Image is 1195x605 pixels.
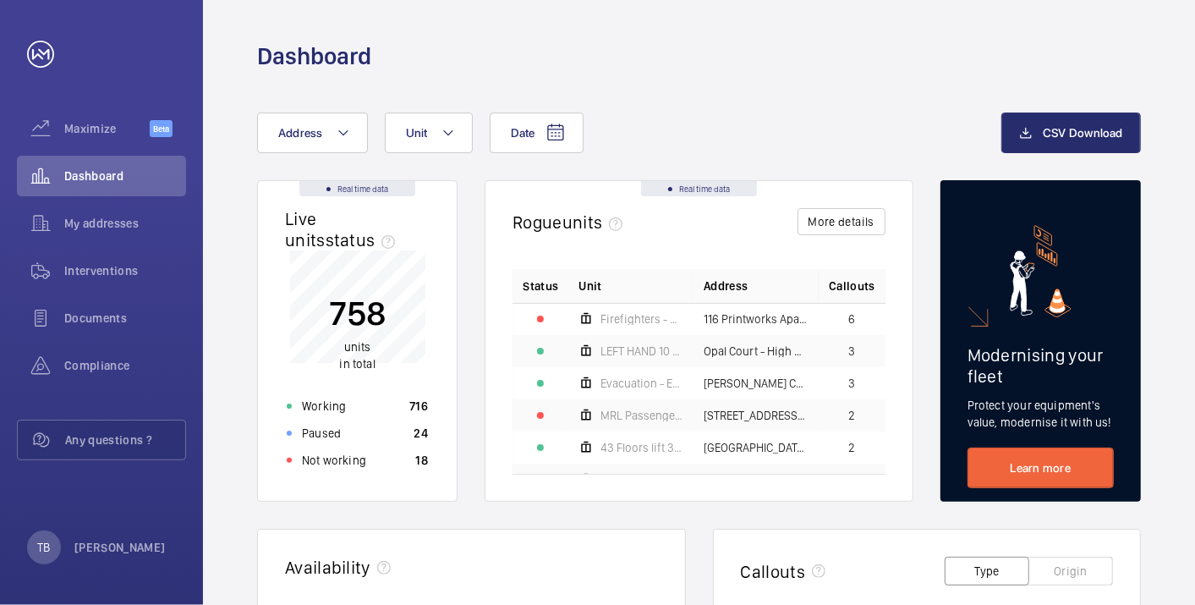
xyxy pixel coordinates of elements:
span: Firefighters - EPL Flats 1-65 No 1 [600,313,683,325]
span: Address [278,126,323,140]
img: marketing-card.svg [1010,225,1072,317]
button: Origin [1028,557,1113,586]
button: Type [945,557,1029,586]
span: 2 [848,410,855,421]
span: 6 [848,313,855,325]
span: Any questions ? [65,432,185,448]
p: TB [37,539,50,556]
span: My addresses [64,215,186,232]
span: 2 [848,442,855,454]
p: Working [302,398,346,415]
span: Interventions [64,262,186,279]
button: Unit [385,113,473,153]
span: Evacuation - EPL Passenger Lift No 2 [600,377,683,389]
span: status [326,229,403,250]
p: 758 [329,293,386,335]
span: Callouts [829,278,875,294]
span: Compliance [64,357,186,374]
div: Real time data [641,181,757,196]
span: Maximize [64,120,150,137]
button: CSV Download [1001,113,1141,153]
span: [PERSON_NAME] Court - High Risk Building - [PERSON_NAME][GEOGRAPHIC_DATA] [704,377,809,389]
span: [STREET_ADDRESS] - [STREET_ADDRESS] [704,410,809,421]
span: [GEOGRAPHIC_DATA] - [GEOGRAPHIC_DATA] [704,442,809,454]
span: 43 Floors lift 3 right hand [600,442,683,454]
span: Documents [64,310,186,327]
h1: Dashboard [257,41,371,72]
span: Dashboard [64,168,186,184]
p: 716 [409,398,428,415]
p: Paused [302,425,341,442]
span: 116 Printworks Apartments Flats 1-65 - High Risk Building - 116 Printworks Apartments Flats 1-65 [704,313,809,325]
button: More details [798,208,885,235]
button: Date [490,113,584,153]
span: Date [511,126,535,140]
p: Not working [302,452,366,469]
h2: Modernising your fleet [968,344,1114,387]
h2: Callouts [741,561,806,582]
p: 18 [416,452,429,469]
div: Real time data [299,181,415,196]
span: Unit [406,126,428,140]
p: Status [523,278,558,294]
span: 3 [848,377,855,389]
span: Beta [150,120,173,137]
p: [PERSON_NAME] [74,539,166,556]
span: Opal Court - High Risk Building - Opal Court [704,345,809,357]
span: Unit [578,278,601,294]
h2: Live units [285,208,402,250]
h2: Rogue [513,212,629,233]
span: units [562,212,630,233]
span: LEFT HAND 10 Floors Machine Roomless [600,345,683,357]
h2: Availability [285,557,370,578]
a: Learn more [968,448,1114,488]
button: Address [257,113,368,153]
span: MRL Passenger Lift SELE [600,410,683,421]
p: Protect your equipment's value, modernise it with us! [968,397,1114,431]
span: Address [704,278,748,294]
p: in total [329,339,386,373]
span: units [344,341,371,355]
span: CSV Download [1043,126,1123,140]
p: 24 [414,425,429,442]
span: 3 [848,345,855,357]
